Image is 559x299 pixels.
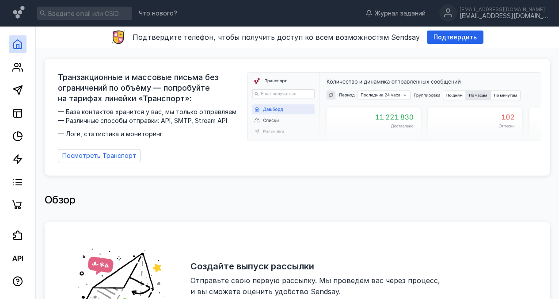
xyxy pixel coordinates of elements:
[460,12,548,20] div: [EMAIL_ADDRESS][DOMAIN_NAME]
[58,107,242,138] span: — База контактов хранится у вас, мы только отправляем — Различные способы отправки: API, SMTP, St...
[62,152,136,160] span: Посмотреть Транспорт
[190,276,442,296] span: Отправьте свою первую рассылку. Мы проведем вас через процесс, и вы сможете оценить удобство Send...
[139,10,177,16] span: Что нового?
[58,149,141,162] a: Посмотреть Транспорт
[247,73,541,141] img: dashboard-transport-banner
[427,31,483,44] button: Подтвердить
[58,72,242,104] span: Транзакционные и массовые письма без ограничений по объёму — попробуйте на тарифах линейки «Транс...
[133,33,420,42] span: Подтвердите телефон, чтобы получить доступ ко всем возможностям Sendsay
[375,9,426,18] span: Журнал заданий
[460,7,548,12] div: [EMAIL_ADDRESS][DOMAIN_NAME]
[361,9,430,18] a: Журнал заданий
[45,193,76,206] span: Обзор
[190,261,314,272] h2: Создайте выпуск рассылки
[134,10,182,16] a: Что нового?
[434,34,477,41] span: Подтвердить
[37,7,132,20] input: Введите email или CSID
